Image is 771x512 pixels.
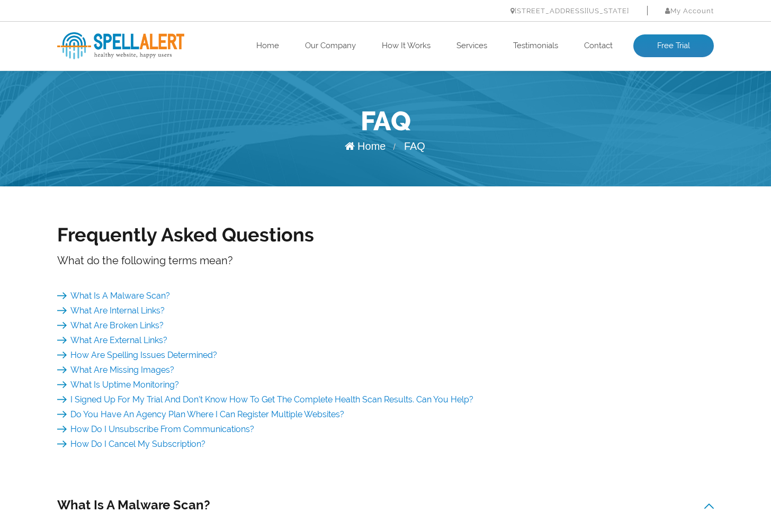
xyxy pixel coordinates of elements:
h2: Frequently Asked Questions [57,218,714,251]
a: Home [345,140,385,152]
p: What do the following terms mean? [57,251,714,270]
a: What Is Uptime Monitoring? [57,380,179,390]
a: How Do I Unsubscribe From Communications? [57,424,254,434]
a: What Are External Links? [57,335,167,345]
span: FAQ [404,140,425,152]
a: I Signed Up For My Trial And Don’t Know How To Get The Complete Health Scan Results. Can You Help? [57,394,473,405]
a: What Are Internal Links? [57,306,165,316]
a: What Are Broken Links? [57,320,164,330]
img: arrow [704,504,714,509]
a: What Are Missing Images? [57,365,174,375]
h1: FAQ [57,103,714,140]
a: Do You Have An Agency Plan Where I Can Register Multiple Websites? [57,409,344,419]
a: How Are Spelling Issues Determined? [57,350,217,360]
a: What Is A Malware Scan? [57,291,170,301]
span: / [393,142,395,151]
a: How Do I Cancel My Subscription? [57,439,205,449]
